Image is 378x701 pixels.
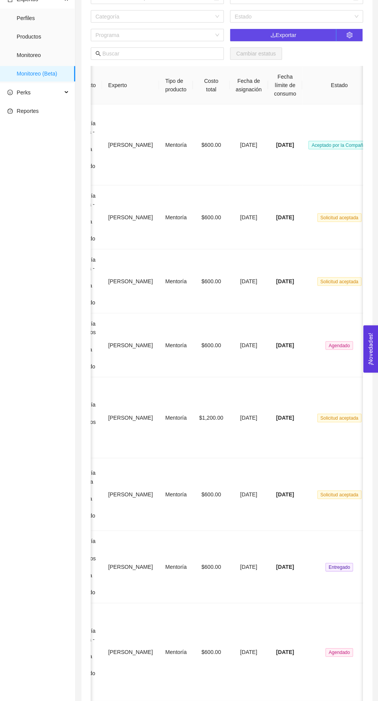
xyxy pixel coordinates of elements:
span: setting [336,35,362,42]
span: Solicitud aceptada [317,216,361,224]
span: [DATE] [277,217,294,223]
button: downloadExportar [231,32,336,45]
td: $600.00 [194,252,230,315]
td: [DATE] [230,108,268,188]
span: smile [9,93,15,98]
span: Entregado [326,563,353,572]
td: [DATE] [230,603,268,701]
input: Buscar [104,53,220,61]
span: Solicitud aceptada [317,279,361,288]
td: $600.00 [194,315,230,379]
span: [DATE] [277,344,294,350]
td: [PERSON_NAME] [103,108,160,188]
span: Monitoreo (Beta) [19,69,71,85]
span: [DATE] [277,280,294,286]
td: $600.00 [194,188,230,252]
th: Tipo de producto [160,69,194,108]
span: Perfiles [19,14,71,29]
td: [PERSON_NAME] [103,459,160,531]
span: Aceptado por la Compañía [309,144,370,152]
span: Exportar [271,34,297,43]
td: Mentoría [160,459,194,531]
td: [DATE] [230,531,268,603]
button: setting [336,32,363,45]
th: Fecha de asignación [230,69,268,108]
td: $600.00 [194,531,230,603]
td: Mentoría [160,108,194,188]
td: [DATE] [230,188,268,252]
span: book [9,0,15,6]
span: Solicitud aceptada [317,491,361,500]
td: Mentoría [160,379,194,459]
button: Cambiar estatus [231,51,282,63]
span: [DATE] [277,416,294,422]
span: [DATE] [277,492,294,498]
span: [DATE] [277,649,294,655]
td: [DATE] [230,459,268,531]
td: $1,200.00 [194,379,230,459]
td: Mentoría [160,252,194,315]
button: Open Feedback Widget [363,327,378,374]
td: [DATE] [230,315,268,379]
th: Costo total [194,69,230,108]
td: $600.00 [194,108,230,188]
td: $600.00 [194,603,230,701]
td: $600.00 [194,459,230,531]
span: Solicitud aceptada [317,415,361,424]
span: [DATE] [277,145,294,151]
span: Productos [19,32,71,48]
th: Fecha límite de consumo [268,69,303,108]
td: [PERSON_NAME] [103,603,160,701]
td: Mentoría [160,531,194,603]
td: Mentoría [160,315,194,379]
td: Mentoría [160,188,194,252]
th: Experto [103,69,160,108]
span: Reportes [19,111,40,117]
span: [DATE] [277,564,294,570]
td: [PERSON_NAME] [103,188,160,252]
td: Mentoría [160,603,194,701]
th: Estado [302,69,376,108]
td: [PERSON_NAME] [103,252,160,315]
span: dashboard [9,111,15,117]
span: Monitoreo [19,51,71,66]
span: download [271,36,276,41]
td: [PERSON_NAME] [103,315,160,379]
span: Agendado [326,648,353,657]
td: [DATE] [230,379,268,459]
td: [PERSON_NAME] [103,379,160,459]
span: Perks [19,92,32,99]
span: search [97,54,102,60]
td: [DATE] [230,252,268,315]
span: Agendado [326,343,353,351]
td: [PERSON_NAME] [103,531,160,603]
